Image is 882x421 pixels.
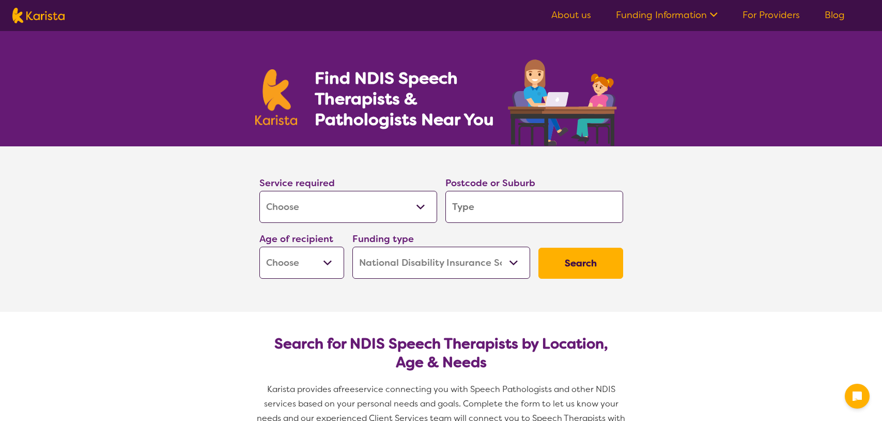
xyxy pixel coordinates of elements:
[500,56,627,146] img: speech-therapy
[742,9,800,21] a: For Providers
[445,177,535,189] label: Postcode or Suburb
[352,233,414,245] label: Funding type
[255,69,298,125] img: Karista logo
[825,9,845,21] a: Blog
[259,233,333,245] label: Age of recipient
[616,9,718,21] a: Funding Information
[538,248,623,279] button: Search
[338,384,355,395] span: free
[12,8,65,23] img: Karista logo
[267,384,338,395] span: Karista provides a
[259,177,335,189] label: Service required
[315,68,506,130] h1: Find NDIS Speech Therapists & Pathologists Near You
[445,191,623,223] input: Type
[268,335,615,372] h2: Search for NDIS Speech Therapists by Location, Age & Needs
[551,9,591,21] a: About us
